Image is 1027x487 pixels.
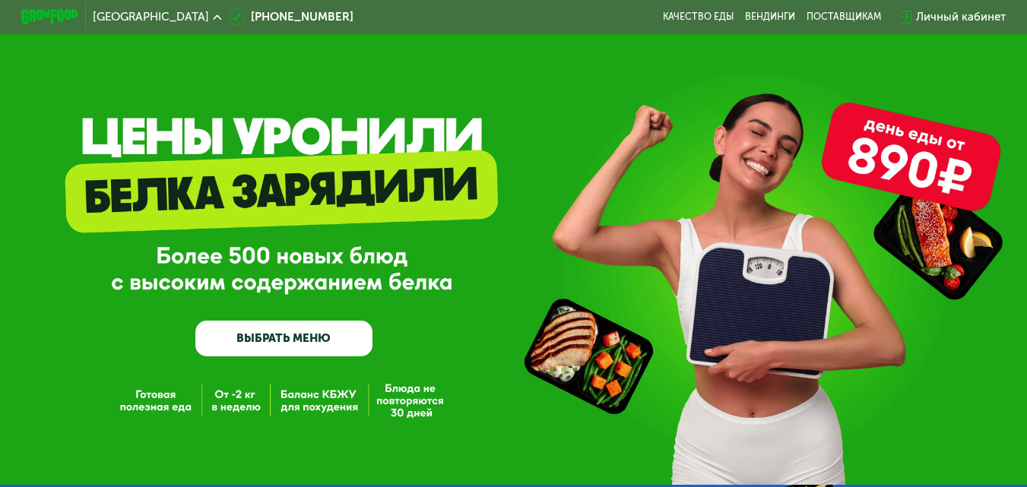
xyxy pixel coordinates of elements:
a: ВЫБРАТЬ МЕНЮ [195,321,373,356]
a: [PHONE_NUMBER] [228,8,353,26]
span: [GEOGRAPHIC_DATA] [93,11,209,23]
div: поставщикам [807,11,881,23]
a: Вендинги [745,11,795,23]
div: Личный кабинет [916,8,1006,26]
a: Качество еды [663,11,734,23]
